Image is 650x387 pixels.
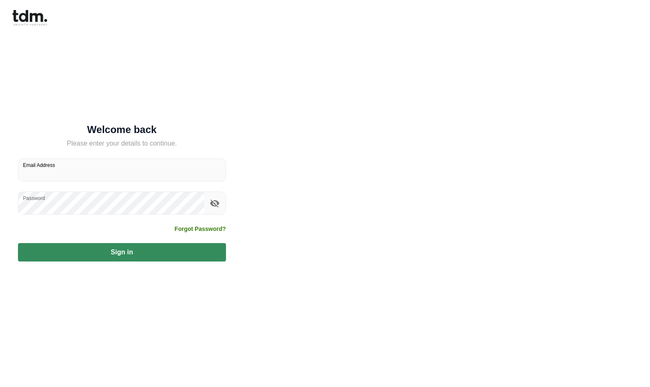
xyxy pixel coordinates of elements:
[23,161,55,169] label: Email Address
[18,126,226,134] h5: Welcome back
[175,225,226,233] a: Forgot Password?
[23,195,45,202] label: Password
[208,196,222,210] button: toggle password visibility
[18,138,226,149] h5: Please enter your details to continue.
[18,243,226,261] button: Sign in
